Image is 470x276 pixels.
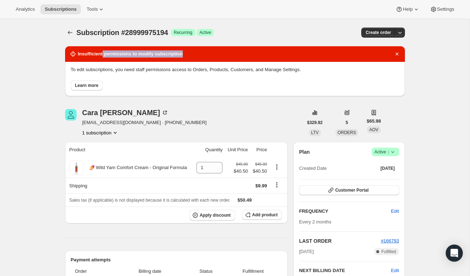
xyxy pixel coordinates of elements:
[391,208,399,215] span: Edit
[381,249,396,255] span: Fulfilled
[242,210,282,220] button: Add product
[361,28,395,38] button: Create order
[299,267,391,274] h2: NEXT BILLING DATE
[65,28,75,38] button: Subscriptions
[391,4,424,14] button: Help
[299,148,310,156] h2: Plan
[82,119,207,126] span: [EMAIL_ADDRESS][DOMAIN_NAME] · [PHONE_NUMBER]
[71,66,399,73] p: To edit subscriptions, you need staff permissions access to Orders, Products, Customers, and Mana...
[65,109,77,120] span: Cara DeChurch
[84,164,187,171] div: 🍠 Wild Yam Comfort Cream - Original Formula
[82,4,109,14] button: Tools
[225,142,250,158] th: Unit Price
[376,163,399,173] button: [DATE]
[252,168,267,175] span: $40.50
[200,212,231,218] span: Apply discount
[255,183,267,188] span: $9.99
[255,162,267,166] small: $45.00
[392,49,402,59] button: Dismiss notification
[71,80,103,90] button: Learn more
[346,120,348,125] span: 5
[190,210,235,221] button: Apply discount
[341,118,352,128] button: 5
[188,268,224,275] span: Status
[234,168,248,175] span: $40.50
[71,256,282,263] h2: Payment attempts
[381,238,399,243] a: #166793
[271,163,283,171] button: Product actions
[238,197,252,203] span: $50.49
[69,161,84,175] img: product img
[381,237,399,245] button: #166793
[117,268,184,275] span: Billing date
[16,6,35,12] span: Analytics
[299,208,391,215] h2: FREQUENCY
[82,129,119,136] button: Product actions
[87,6,98,12] span: Tools
[426,4,459,14] button: Settings
[193,142,225,158] th: Quantity
[367,118,381,125] span: $65.98
[77,29,168,36] span: Subscription #28999975194
[252,212,278,218] span: Add product
[229,268,278,275] span: Fulfillment
[335,187,368,193] span: Customer Portal
[299,219,331,225] span: Every 2 months
[307,120,323,125] span: $329.92
[69,198,231,203] span: Sales tax (if applicable) is not displayed because it is calculated with each new order.
[388,149,389,155] span: |
[303,118,327,128] button: $329.92
[366,30,391,35] span: Create order
[174,30,192,35] span: Recurring
[299,165,327,172] span: Created Date
[45,6,77,12] span: Subscriptions
[200,30,211,35] span: Active
[271,181,283,189] button: Shipping actions
[40,4,81,14] button: Subscriptions
[75,83,98,88] span: Learn more
[403,6,412,12] span: Help
[82,109,169,116] div: Cara [PERSON_NAME]
[78,50,183,58] h2: Insufficient permissions to modify subscription
[387,206,403,217] button: Edit
[299,248,314,255] span: [DATE]
[11,4,39,14] button: Analytics
[374,148,396,156] span: Active
[299,237,381,245] h2: LAST ORDER
[65,142,194,158] th: Product
[381,166,395,171] span: [DATE]
[391,267,399,274] button: Edit
[437,6,454,12] span: Settings
[250,142,269,158] th: Price
[236,162,248,166] small: $45.00
[446,245,463,262] div: Open Intercom Messenger
[65,178,194,193] th: Shipping
[369,127,378,132] span: AOV
[299,185,399,195] button: Customer Portal
[338,130,356,135] span: ORDERS
[311,130,319,135] span: LTV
